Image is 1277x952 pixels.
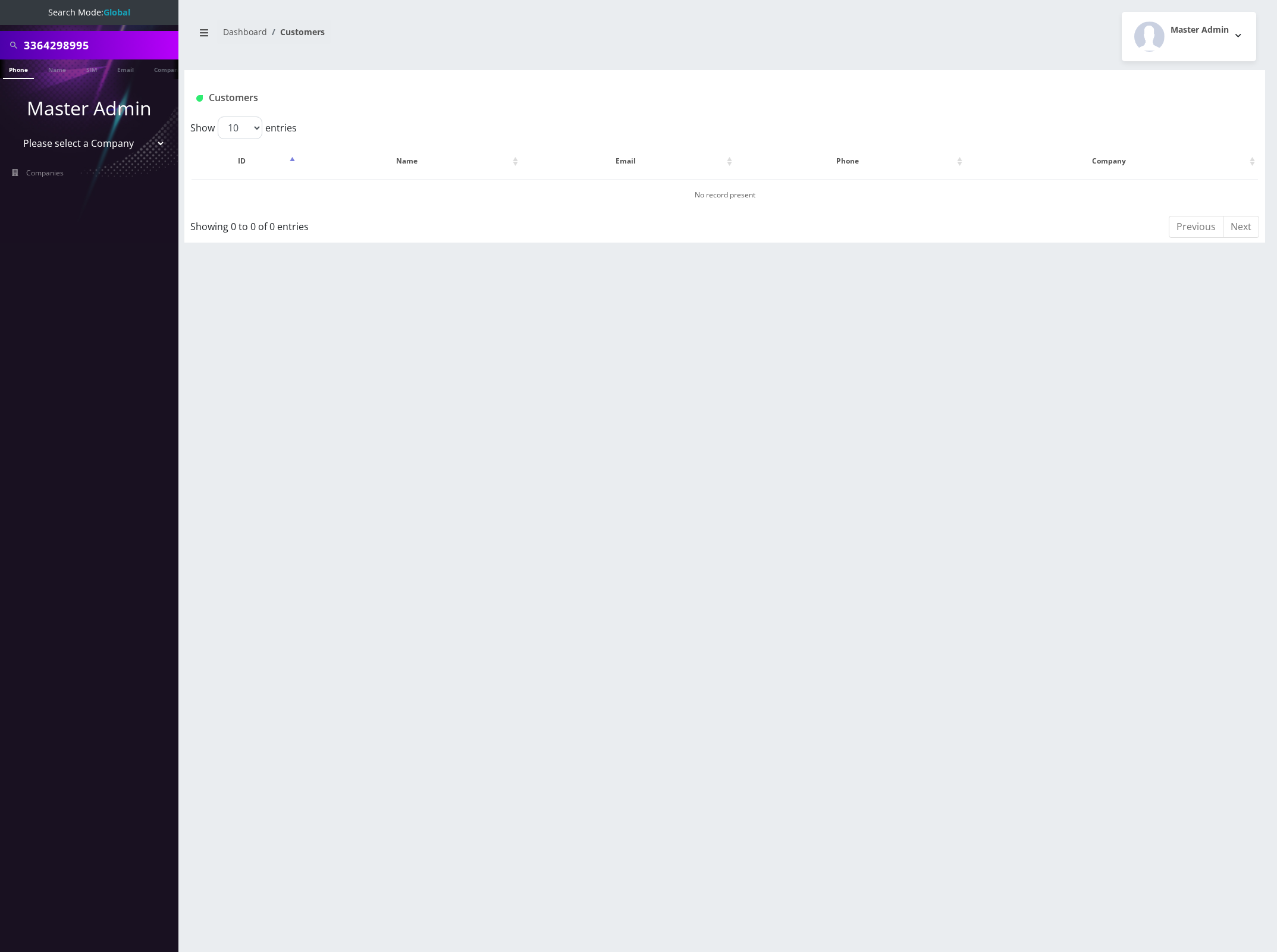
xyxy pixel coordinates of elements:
h2: Master Admin [1171,25,1229,35]
th: Company: activate to sort column ascending [967,144,1258,178]
h1: Customers [196,92,1074,103]
td: No record present [192,180,1258,210]
a: Email [111,59,140,78]
span: Search Mode: [48,7,130,18]
label: Show entries [190,117,297,139]
a: Previous [1169,216,1223,238]
button: Master Admin [1122,12,1256,61]
a: Next [1223,216,1259,238]
select: Showentries [218,117,262,139]
th: Name: activate to sort column ascending [299,144,522,178]
span: Companies [26,168,64,178]
strong: Global [103,7,130,18]
th: Email: activate to sort column ascending [522,144,735,178]
th: Phone: activate to sort column ascending [736,144,965,178]
input: Search All Companies [24,34,175,56]
a: Phone [3,59,34,79]
th: ID: activate to sort column descending [192,144,298,178]
a: Company [148,59,188,78]
a: Name [42,59,72,78]
li: Customers [267,26,325,38]
a: Dashboard [223,26,267,37]
div: Showing 0 to 0 of 0 entries [190,215,627,234]
nav: breadcrumb [193,20,716,54]
a: SIM [80,59,103,78]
